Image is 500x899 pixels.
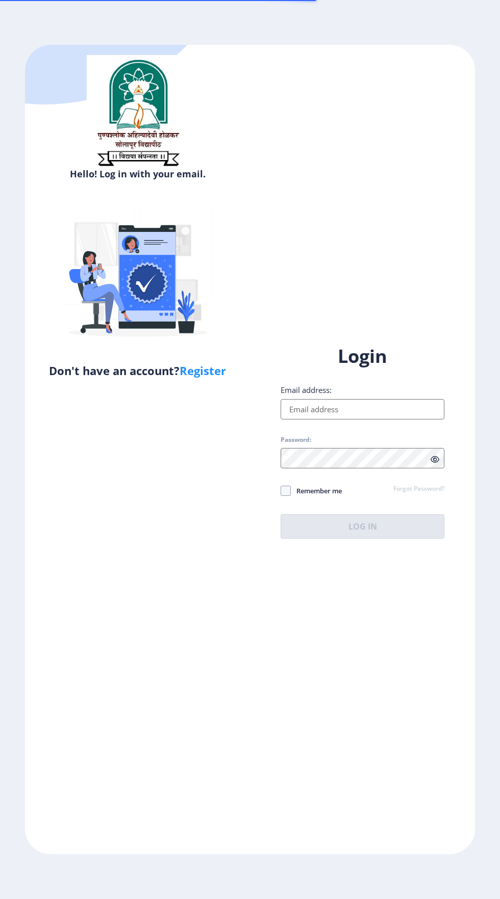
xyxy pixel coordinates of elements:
[180,363,226,378] a: Register
[33,362,242,379] h5: Don't have an account?
[281,399,444,419] input: Email address
[281,344,444,368] h1: Login
[281,436,311,444] label: Password:
[48,184,227,362] img: Verified-rafiki.svg
[33,168,242,180] h6: Hello! Log in with your email.
[393,485,444,494] a: Forgot Password?
[281,385,332,395] label: Email address:
[291,485,342,497] span: Remember me
[281,514,444,539] button: Log In
[87,55,189,170] img: sulogo.png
